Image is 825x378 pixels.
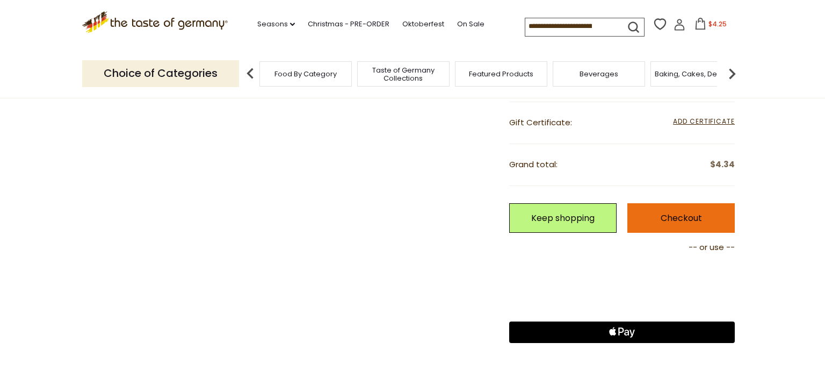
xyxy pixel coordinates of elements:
[402,18,444,30] a: Oktoberfest
[257,18,295,30] a: Seasons
[509,159,558,170] span: Grand total:
[509,117,572,128] span: Gift Certificate:
[360,66,446,82] a: Taste of Germany Collections
[509,262,735,284] iframe: PayPal-paypal
[710,158,735,172] span: $4.34
[82,60,239,87] p: Choice of Categories
[509,203,617,233] a: Keep shopping
[708,19,727,28] span: $4.25
[580,70,618,78] a: Beverages
[721,63,743,84] img: next arrow
[627,203,735,233] a: Checkout
[687,18,733,34] button: $4.25
[469,70,533,78] a: Featured Products
[457,18,484,30] a: On Sale
[274,70,337,78] a: Food By Category
[509,241,735,254] p: -- or use --
[308,18,389,30] a: Christmas - PRE-ORDER
[655,70,738,78] a: Baking, Cakes, Desserts
[240,63,261,84] img: previous arrow
[673,116,735,128] span: Add Certificate
[509,292,735,313] iframe: PayPal-paylater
